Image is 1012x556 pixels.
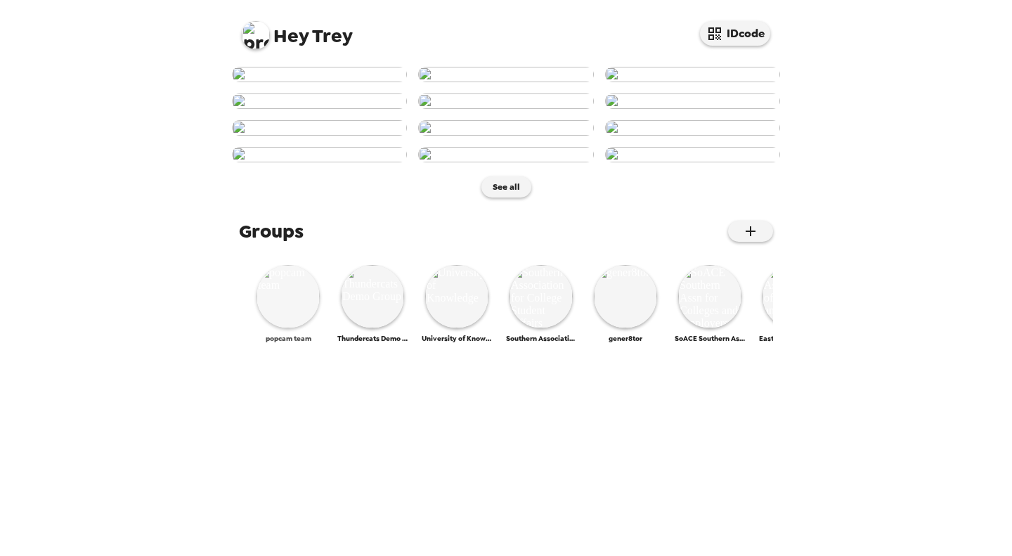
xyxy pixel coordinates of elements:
[605,67,780,82] img: user-267095
[763,265,826,328] img: Eastern Association of Colleges and Employers
[273,23,309,49] span: Hey
[239,219,304,244] span: Groups
[609,334,642,343] span: gener8tor
[418,147,593,162] img: user-264953
[510,265,573,328] img: Southern Association for College Student Affairs
[257,265,320,328] img: popcam team
[242,14,353,46] span: Trey
[700,21,770,46] button: IDcode
[232,93,407,109] img: user-267094
[418,93,593,109] img: user-267011
[506,334,576,343] span: Southern Association for College Student Affairs
[242,21,270,49] img: profile pic
[232,120,407,136] img: user-266587
[759,334,829,343] span: Eastern Association of Colleges and Employers
[605,147,780,162] img: user-264790
[418,120,593,136] img: user-266066
[425,265,488,328] img: University of Knowledge
[605,120,780,136] img: user-265956
[594,265,657,328] img: gener8tor
[678,265,741,328] img: SoACE Southern Assn for Colleges and Employers
[481,176,531,198] button: See all
[232,67,407,82] img: user-268499
[232,147,407,162] img: user-265090
[605,93,780,109] img: user-266981
[422,334,492,343] span: University of Knowledge
[266,334,311,343] span: popcam team
[418,67,593,82] img: user-267107
[675,334,745,343] span: SoACE Southern Assn for Colleges and Employers
[341,265,404,328] img: Thundercats Demo Group
[337,334,408,343] span: Thundercats Demo Group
